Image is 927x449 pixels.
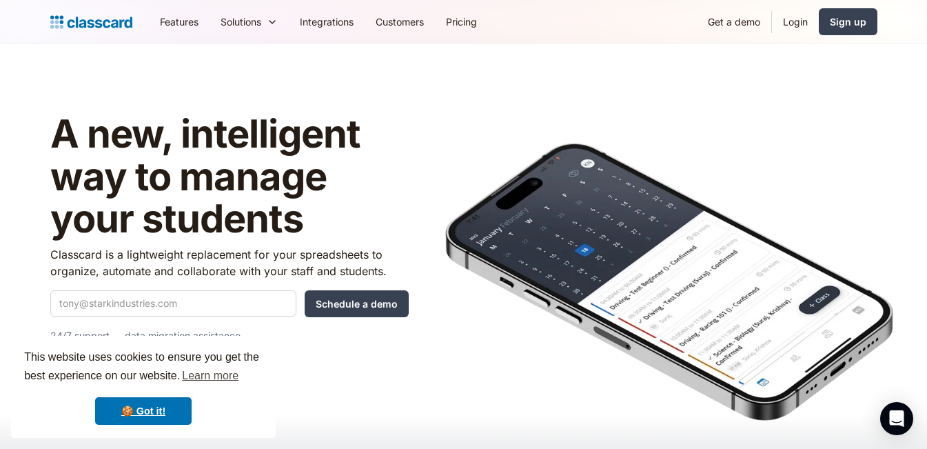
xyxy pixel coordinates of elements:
[50,113,409,241] h1: A new, intelligent way to manage your students
[50,12,132,32] a: Logo
[289,6,365,37] a: Integrations
[50,246,409,279] p: Classcard is a lightweight replacement for your spreadsheets to organize, automate and collaborat...
[830,14,866,29] div: Sign up
[697,6,771,37] a: Get a demo
[180,366,241,386] a: learn more about cookies
[365,6,435,37] a: Customers
[880,402,913,435] div: Open Intercom Messenger
[24,349,263,386] span: This website uses cookies to ensure you get the best experience on our website.
[435,6,488,37] a: Pricing
[210,6,289,37] div: Solutions
[11,336,276,438] div: cookieconsent
[772,6,819,37] a: Login
[305,290,409,317] input: Schedule a demo
[149,6,210,37] a: Features
[50,328,409,344] p: 24/7 support — data migration assistance.
[221,14,261,29] div: Solutions
[50,290,296,317] input: tony@starkindustries.com
[95,397,192,425] a: dismiss cookie message
[50,290,409,317] form: Quick Demo Form
[819,8,877,35] a: Sign up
